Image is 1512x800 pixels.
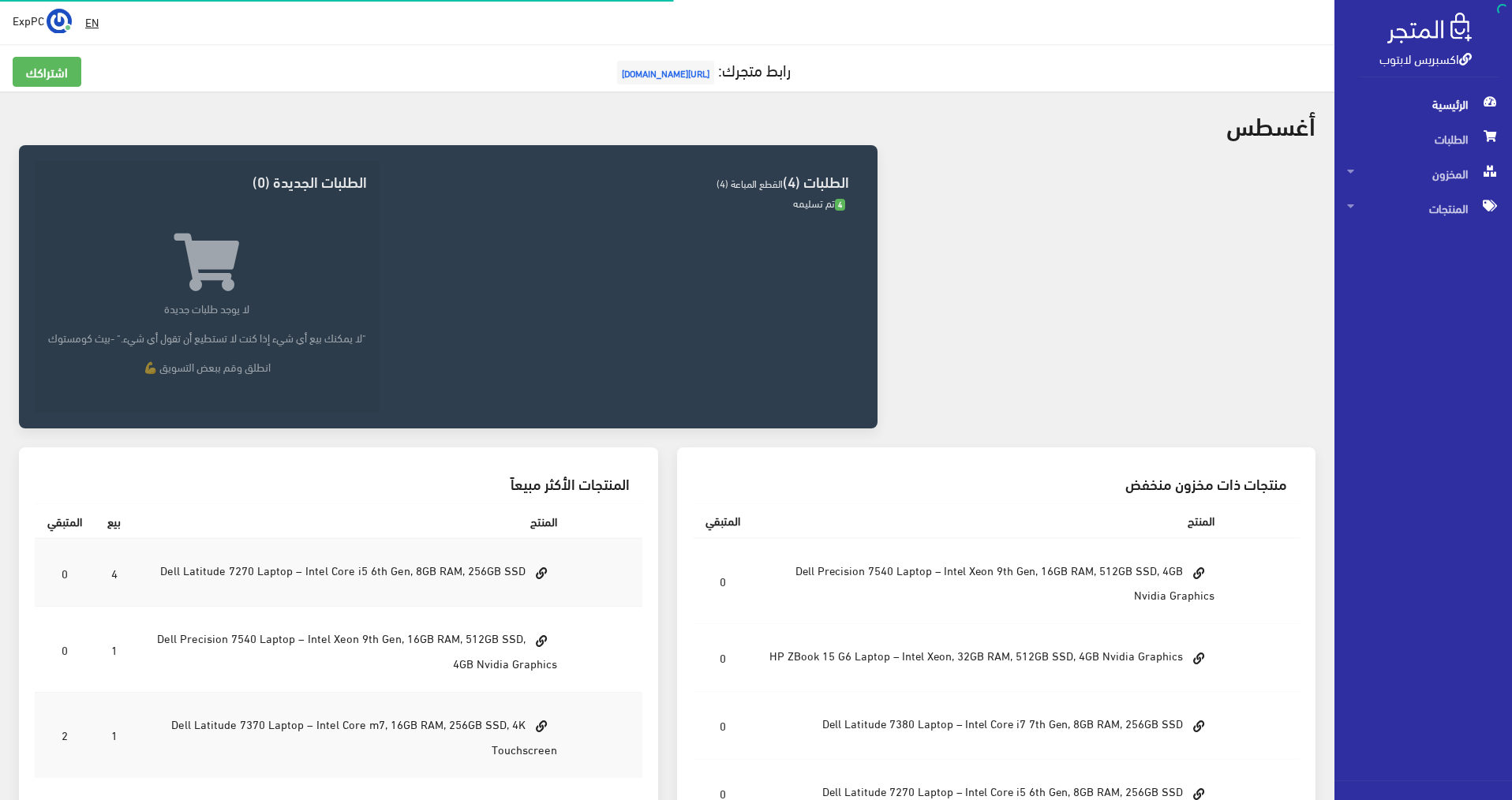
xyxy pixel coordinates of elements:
[133,538,570,607] td: Dell Latitude 7270 Laptop – Intel Core i5 6th Gen, 8GB RAM, 256GB SSD
[1347,121,1499,156] span: الطلبات
[835,199,845,211] span: 4
[613,54,791,84] a: رابط متجرك:[URL][DOMAIN_NAME]
[753,692,1228,760] td: Dell Latitude 7380 Laptop – Intel Core i7 7th Gen, 8GB RAM, 256GB SSD
[705,476,1288,491] h3: منتجات ذات مخزون منخفض
[35,692,95,777] td: 2
[47,300,366,316] p: لا يوجد طلبات جديدة
[13,8,72,33] a: ... ExpPC
[753,504,1228,538] th: المنتج
[1347,156,1499,191] span: المخزون
[47,329,366,346] p: "لا يمكنك بيع أي شيء إذا كنت لا تستطيع أن تقول أي شيء." -بيث كومستوك
[1347,87,1499,121] span: الرئيسية
[392,174,849,189] h3: الطلبات (4)
[35,607,95,692] td: 0
[1334,191,1512,226] a: المنتجات
[1334,121,1512,156] a: الطلبات
[617,61,714,84] span: [URL][DOMAIN_NAME]
[79,8,105,36] a: EN
[753,538,1228,624] td: Dell Precision 7540 Laptop – Intel Xeon 9th Gen, 16GB RAM, 512GB SSD, 4GB Nvidia Graphics
[1387,13,1472,43] img: .
[95,538,133,607] td: 4
[693,538,753,624] td: 0
[1334,87,1512,121] a: الرئيسية
[693,504,753,538] th: المتبقي
[717,174,783,193] span: القطع المباعة (4)
[95,607,133,692] td: 1
[35,504,95,539] th: المتبقي
[47,174,366,189] h3: الطلبات الجديدة (0)
[133,504,570,539] th: المنتج
[47,358,366,375] p: انطلق وقم ببعض التسويق 💪
[1334,156,1512,191] a: المخزون
[753,624,1228,692] td: HP ZBook 15 G6 Laptop – Intel Xeon, 32GB RAM, 512GB SSD, 4GB Nvidia Graphics
[47,9,72,34] img: ...
[793,193,845,212] span: تم تسليمه
[13,57,81,87] a: اشتراكك
[1347,191,1499,226] span: المنتجات
[95,504,133,539] th: بيع
[35,538,95,607] td: 0
[693,624,753,692] td: 0
[133,607,570,692] td: Dell Precision 7540 Laptop – Intel Xeon 9th Gen, 16GB RAM, 512GB SSD, 4GB Nvidia Graphics
[1379,47,1472,69] a: اكسبريس لابتوب
[133,692,570,777] td: Dell Latitude 7370 Laptop – Intel Core m7, 16GB RAM, 256GB SSD, 4K Touchscreen
[85,12,99,32] u: EN
[1226,110,1316,138] h2: أغسطس
[47,476,630,491] h3: المنتجات الأكثر مبيعاً
[95,692,133,777] td: 1
[693,692,753,760] td: 0
[13,10,44,30] span: ExpPC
